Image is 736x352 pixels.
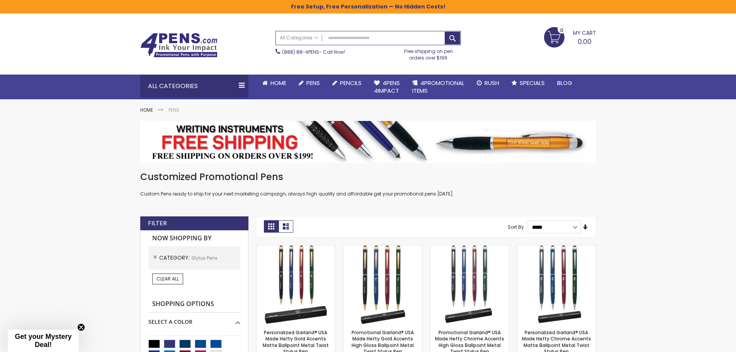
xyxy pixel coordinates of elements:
span: All Categories [280,35,318,41]
span: 4PROMOTIONAL ITEMS [412,79,464,95]
a: Home [256,75,292,92]
img: 4Pens Custom Pens and Promotional Products [140,33,218,58]
span: Category [159,254,191,262]
iframe: Google Customer Reviews [672,331,736,352]
strong: Grid [264,220,279,233]
a: 0.00 0 [544,27,596,46]
span: Blog [557,79,572,87]
img: Pens [140,121,596,163]
div: Custom Pens ready to ship for your next marketing campaign, always high quality and affordable ge... [140,171,596,197]
span: Clear All [156,275,179,282]
label: Sort By [508,224,524,230]
a: 4PROMOTIONALITEMS [406,75,471,100]
a: Pencils [326,75,368,92]
a: (888) 88-4PENS [282,49,319,55]
span: Specials [520,79,545,87]
h1: Customized Promotional Pens [140,171,596,183]
a: Blog [551,75,578,92]
span: Rush [484,79,499,87]
button: Close teaser [77,323,85,331]
span: 0.00 [578,37,592,46]
strong: Filter [148,219,167,228]
strong: Now Shopping by [148,230,240,247]
div: Select A Color [148,313,240,326]
a: 4Pens4impact [368,75,406,100]
div: Free shipping on pen orders over $199 [396,45,461,61]
a: All Categories [276,31,322,44]
a: Specials [505,75,551,92]
a: Pens [292,75,326,92]
span: Pencils [340,79,362,87]
a: Promotional Garland® USA Made Hefty Gold Accents High Gloss Ballpoint Metal Twist Stylus Pen [343,245,422,252]
span: Stylus Pens [191,255,218,261]
img: Promotional Garland® USA Made Hefty Gold Accents High Gloss Ballpoint Metal Twist Stylus Pen [343,245,422,324]
a: Personalized Garland® USA Made Hefty Gold Accents Matte Ballpoint Metal Twist Stylus Pen [257,245,335,252]
strong: Shopping Options [148,296,240,313]
span: 0 [560,27,563,34]
span: Get your Mystery Deal! [15,333,71,349]
span: Pens [306,79,320,87]
div: Get your Mystery Deal!Close teaser [8,330,79,352]
span: Home [270,79,286,87]
a: Clear All [152,274,183,284]
img: Personalized Garland® USA Made Hefty Chrome Accents Matte Ballpoint Metal Twist Stylus Pen [517,245,596,324]
img: Personalized Garland® USA Made Hefty Gold Accents Matte Ballpoint Metal Twist Stylus Pen [257,245,335,324]
span: - Call Now! [282,49,345,55]
strong: Pens [168,107,179,113]
a: Promotional Garland® USA Made Hefty Chrome Accents High Gloss Ballpoint Metal Twist Stylus Pen [430,245,509,252]
span: 4Pens 4impact [374,79,400,95]
img: Promotional Garland® USA Made Hefty Chrome Accents High Gloss Ballpoint Metal Twist Stylus Pen [430,245,509,324]
a: Rush [471,75,505,92]
a: Personalized Garland® USA Made Hefty Chrome Accents Matte Ballpoint Metal Twist Stylus Pen [517,245,596,252]
div: All Categories [140,75,248,98]
a: Home [140,107,153,113]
